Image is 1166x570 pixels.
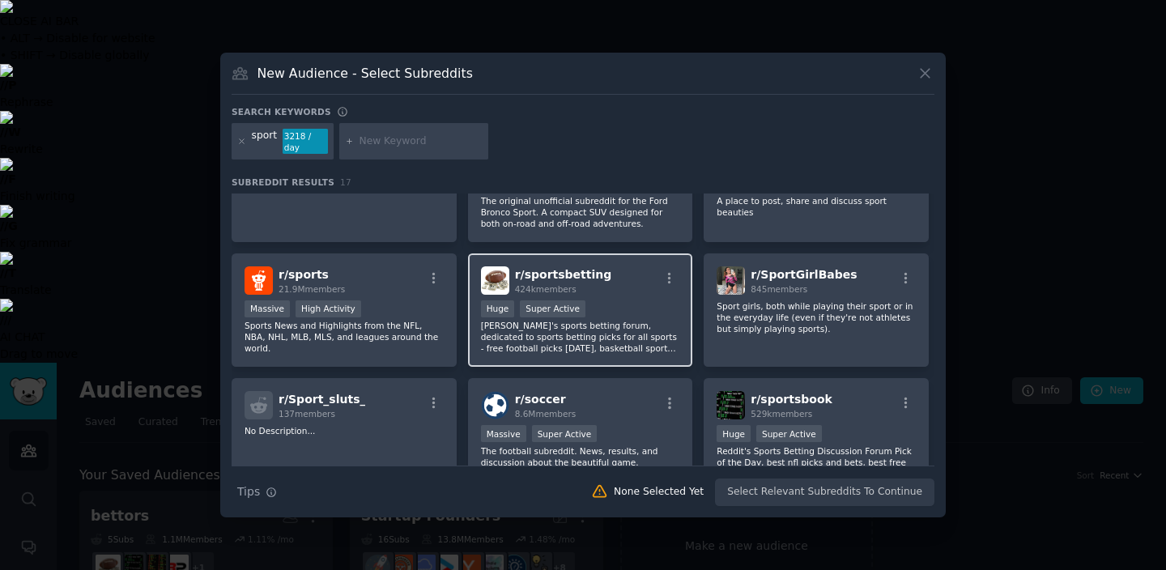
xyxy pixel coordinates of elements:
div: Super Active [532,425,598,442]
button: Tips [232,478,283,506]
div: Super Active [756,425,822,442]
span: r/ soccer [515,393,566,406]
img: sportsbook [717,391,745,419]
p: Reddit's Sports Betting Discussion Forum Pick of the Day, best nfl picks and bets, best free NFL ... [717,445,916,479]
span: Tips [237,483,260,500]
div: Massive [481,425,526,442]
p: The football subreddit. News, results, and discussion about the beautiful game. [481,445,680,468]
span: 529k members [751,409,812,419]
div: Huge [717,425,751,442]
span: r/ sportsbook [751,393,832,406]
img: soccer [481,391,509,419]
span: 8.6M members [515,409,577,419]
span: r/ Sport_sluts_ [279,393,365,406]
p: No Description... [245,425,444,436]
div: None Selected Yet [614,485,704,500]
span: 137 members [279,409,335,419]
